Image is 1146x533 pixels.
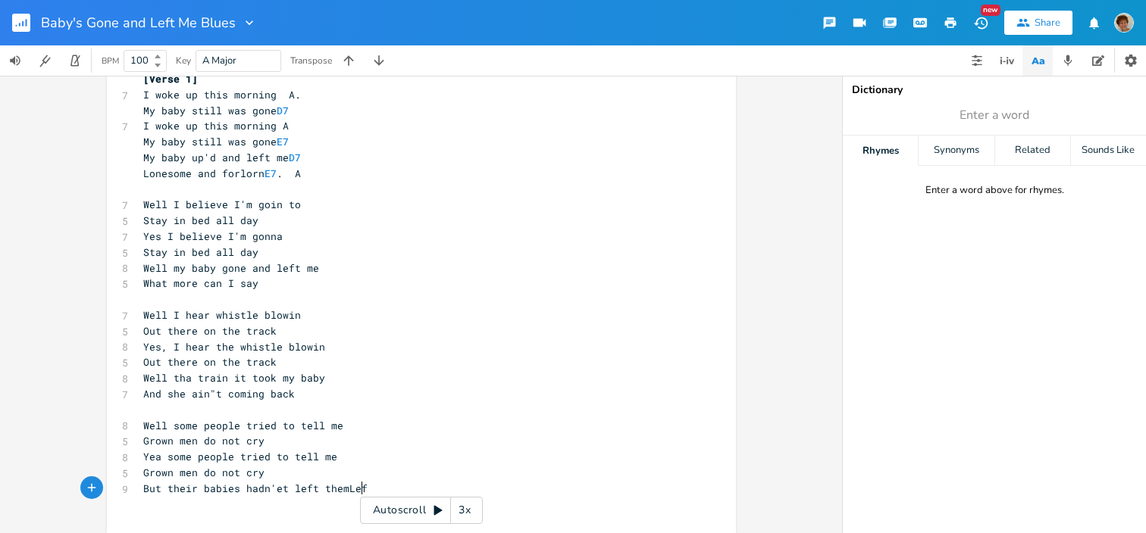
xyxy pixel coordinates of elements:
span: Well I believe I'm goin to [143,198,301,211]
span: Out there on the track [143,324,277,338]
div: Key [176,56,191,65]
span: Stay in bed all day [143,214,258,227]
span: Stay in bed all day [143,245,258,259]
span: Grown men do not cry [143,434,265,447]
span: D7 [289,151,301,164]
span: Grown men do not cry [143,466,265,479]
span: D7 [277,104,289,117]
span: Yea some people tried to tell me [143,450,337,463]
span: Baby's Gone and Left Me Blues [41,16,236,30]
button: Share [1004,11,1072,35]
div: Related [995,136,1070,166]
div: Rhymes [843,136,918,166]
div: Sounds Like [1071,136,1146,166]
span: Well I hear whistle blowin [143,308,301,322]
span: My baby still was gone [143,135,289,148]
span: Well some people tried to tell me [143,419,343,432]
div: 3x [451,497,478,524]
div: Share [1035,16,1060,30]
span: Well tha train it took my baby [143,371,325,385]
span: I woke up this morning A. [143,88,301,101]
span: E7 [265,167,277,180]
span: [Verse 1] [143,72,198,86]
div: BPM [102,57,119,65]
span: E7 [277,135,289,148]
div: Synonyms [919,136,994,166]
span: Yes, I hear the whistle blowin [143,340,325,354]
img: scohenmusic [1114,13,1134,33]
span: A Major [202,54,236,67]
span: Lonesome and forlorn . A [143,167,301,180]
div: Dictionary [852,85,1137,95]
span: I woke up this morning A [143,119,289,132]
span: Yes I believe I'm gonna [143,229,283,243]
span: Well my baby gone and left me [143,261,319,275]
span: My baby up'd and left me [143,151,301,164]
span: Out there on the track [143,355,277,369]
div: New [981,5,1000,16]
div: Autoscroll [360,497,483,524]
div: Transpose [290,56,332,65]
span: What more can I say [143,276,258,290]
div: Enter a word above for rhymes. [925,184,1064,197]
span: But their babies hadn'et left themLef [143,482,368,495]
span: Enter a word [960,107,1029,124]
span: And she ain"t coming back [143,387,295,401]
button: New [966,9,996,36]
span: My baby still was gone [143,104,289,117]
